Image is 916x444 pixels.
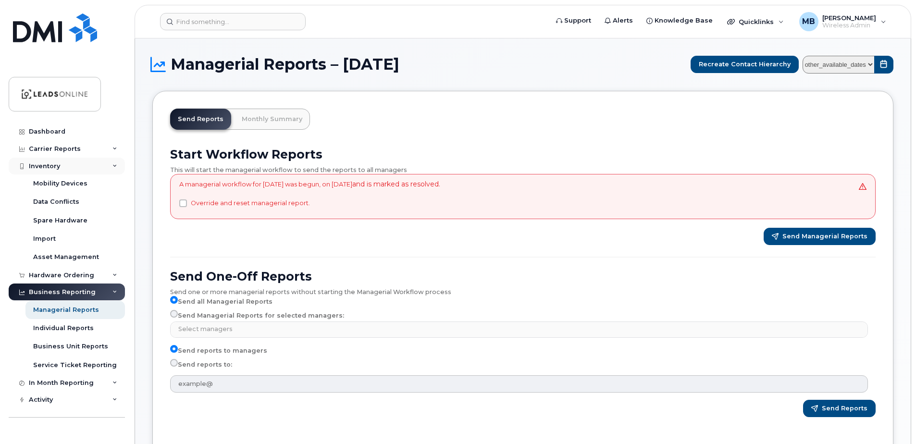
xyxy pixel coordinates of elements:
input: Send Managerial Reports for selected managers: [170,310,178,318]
span: and is marked as resolved. [352,180,440,188]
h2: Send One-Off Reports [170,269,876,284]
input: example@ [170,375,868,393]
div: Send one or more managerial reports without starting the Managerial Workflow process [170,284,876,296]
a: Send Reports [170,109,231,130]
h2: Start Workflow Reports [170,147,876,161]
label: Override and reset managerial report. [191,197,310,209]
a: Monthly Summary [234,109,310,130]
label: Send Managerial Reports for selected managers: [170,310,344,321]
span: Send Managerial Reports [782,232,867,241]
input: Send all Managerial Reports [170,296,178,304]
div: A managerial workflow for [DATE] was begun, on [DATE] [179,179,440,214]
span: Recreate Contact Hierarchy [699,60,791,69]
label: Send reports to managers [170,345,267,357]
span: Managerial Reports – [DATE] [171,57,399,72]
input: Send reports to: [170,359,178,367]
label: Send all Managerial Reports [170,296,272,308]
input: Send reports to managers [170,345,178,353]
span: Send Reports [822,404,867,413]
div: This will start the managerial workflow to send the reports to all managers [170,161,876,174]
button: Send Managerial Reports [764,228,876,245]
button: Send Reports [803,400,876,417]
label: Send reports to: [170,359,232,370]
button: Recreate Contact Hierarchy [691,56,799,73]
